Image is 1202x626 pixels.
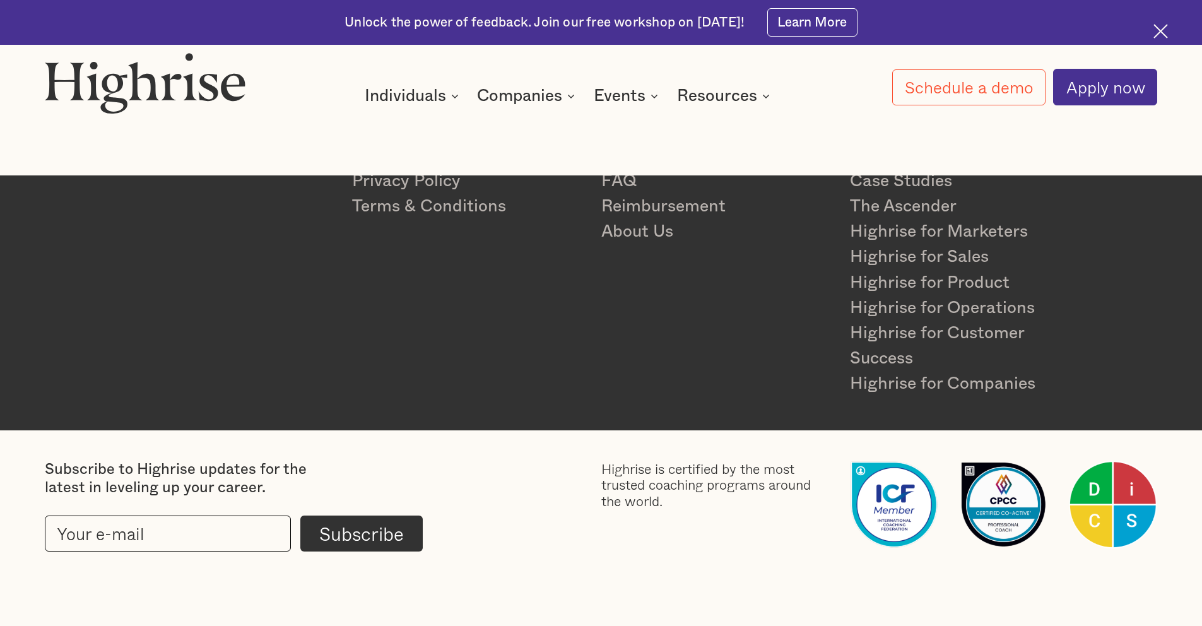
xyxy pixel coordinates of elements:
a: Reimbursement [601,194,832,219]
img: Cross icon [1153,24,1168,38]
a: Terms & Conditions [352,194,582,219]
a: Apply now [1053,69,1157,105]
div: Companies [477,88,579,103]
div: Unlock the power of feedback. Join our free workshop on [DATE]! [345,14,745,32]
a: FAQ [601,168,832,194]
input: Subscribe [300,516,423,552]
a: Highrise for Customer Success [850,321,1080,371]
img: Highrise logo [45,52,245,113]
div: Resources [677,88,774,103]
input: Your e-mail [45,516,291,552]
a: Highrise for Sales [850,244,1080,269]
a: The Ascender [850,194,1080,219]
a: Highrise for Marketers [850,219,1080,244]
a: Highrise for Companies [850,371,1080,396]
a: Case Studies [850,168,1080,194]
div: Individuals [365,88,463,103]
a: About Us [601,219,832,244]
div: Events [594,88,645,103]
div: Companies [477,88,562,103]
a: Highrise for Operations [850,295,1080,321]
form: current-footer-subscribe-form [45,516,422,552]
div: Highrise is certified by the most trusted coaching programs around the world. [601,461,832,509]
div: Resources [677,88,757,103]
div: Events [594,88,662,103]
div: Individuals [365,88,446,103]
a: Privacy Policy [352,168,582,194]
a: Learn More [767,8,857,37]
a: Highrise for Product [850,270,1080,295]
a: Schedule a demo [892,69,1046,105]
div: Subscribe to Highrise updates for the latest in leveling up your career. [45,461,345,497]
